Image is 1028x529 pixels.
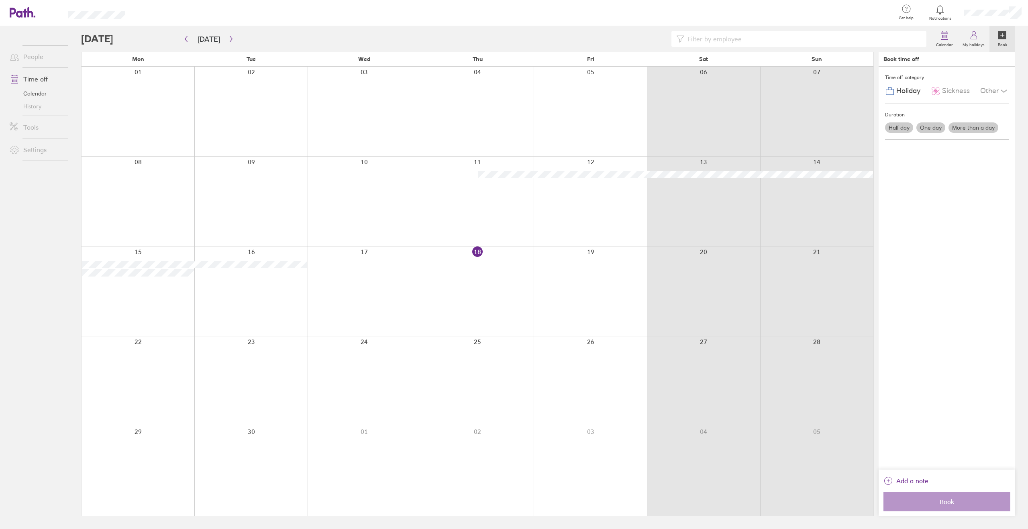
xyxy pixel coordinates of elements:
label: Book [993,40,1012,47]
span: Add a note [896,474,928,487]
div: Duration [885,109,1009,121]
a: Notifications [927,4,953,21]
a: Time off [3,71,68,87]
span: Holiday [896,87,920,95]
input: Filter by employee [684,31,922,47]
a: Tools [3,119,68,135]
a: People [3,49,68,65]
button: Book [883,492,1010,511]
span: Sat [699,56,708,62]
button: Add a note [883,474,928,487]
label: Half day [885,122,913,133]
label: More than a day [948,122,998,133]
div: Time off category [885,71,1009,83]
a: History [3,100,68,113]
div: Other [980,83,1009,99]
span: Fri [587,56,594,62]
label: My holidays [958,40,989,47]
label: One day [916,122,945,133]
span: Get help [893,16,919,20]
span: Tue [247,56,256,62]
a: Settings [3,142,68,158]
a: My holidays [958,26,989,52]
a: Calendar [931,26,958,52]
label: Calendar [931,40,958,47]
span: Wed [358,56,370,62]
span: Book [889,498,1005,505]
div: Book time off [883,56,919,62]
button: [DATE] [191,33,226,46]
span: Sickness [942,87,970,95]
a: Calendar [3,87,68,100]
span: Sun [812,56,822,62]
span: Mon [132,56,144,62]
span: Notifications [927,16,953,21]
a: Book [989,26,1015,52]
span: Thu [473,56,483,62]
